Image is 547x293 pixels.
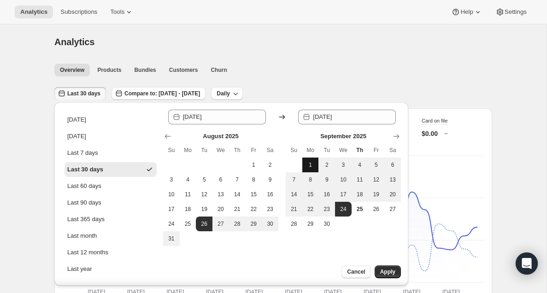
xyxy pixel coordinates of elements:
[422,129,438,138] p: $0.00
[352,172,368,187] button: Thursday September 11 2025
[161,130,174,143] button: Show previous month, July 2025
[422,118,447,123] span: Card on file
[335,187,352,202] button: Wednesday September 17 2025
[265,176,275,183] span: 9
[262,143,278,158] th: Saturday
[302,172,319,187] button: Monday September 8 2025
[55,6,103,18] button: Subscriptions
[388,146,397,154] span: Sa
[200,220,209,228] span: 26
[67,165,103,174] div: Last 30 days
[60,8,97,16] span: Subscriptions
[286,172,302,187] button: Sunday September 7 2025
[65,179,157,193] button: Last 60 days
[460,8,473,16] span: Help
[286,202,302,217] button: Sunday September 21 2025
[302,187,319,202] button: Monday September 15 2025
[229,187,246,202] button: Thursday August 14 2025
[302,158,319,172] button: Monday September 1 2025
[196,172,212,187] button: Tuesday August 5 2025
[286,187,302,202] button: Sunday September 14 2025
[246,143,262,158] th: Friday
[67,231,97,240] div: Last month
[183,220,193,228] span: 25
[446,6,488,18] button: Help
[212,187,229,202] button: Wednesday August 13 2025
[505,8,527,16] span: Settings
[388,205,397,213] span: 27
[318,172,335,187] button: Tuesday September 9 2025
[339,205,348,213] span: 24
[390,130,403,143] button: Show next month, October 2025
[65,262,157,276] button: Last year
[169,66,198,74] span: Customers
[384,158,401,172] button: Saturday September 6 2025
[163,143,180,158] th: Sunday
[262,202,278,217] button: Saturday August 23 2025
[60,66,84,74] span: Overview
[105,6,139,18] button: Tools
[368,202,385,217] button: Friday September 26 2025
[233,146,242,154] span: Th
[167,191,176,198] span: 10
[352,158,368,172] button: Thursday September 4 2025
[67,215,105,224] div: Last 365 days
[384,172,401,187] button: Saturday September 13 2025
[65,195,157,210] button: Last 90 days
[65,162,157,177] button: Last 30 days
[322,191,331,198] span: 16
[216,205,225,213] span: 20
[249,146,259,154] span: Fr
[229,202,246,217] button: Thursday August 21 2025
[216,146,225,154] span: We
[200,191,209,198] span: 12
[65,245,157,260] button: Last 12 months
[212,143,229,158] th: Wednesday
[124,90,200,97] span: Compare to: [DATE] - [DATE]
[289,220,299,228] span: 28
[216,176,225,183] span: 6
[65,129,157,144] button: [DATE]
[249,220,259,228] span: 29
[216,191,225,198] span: 13
[368,187,385,202] button: Friday September 19 2025
[375,265,401,278] button: Apply
[318,143,335,158] th: Tuesday
[249,205,259,213] span: 22
[339,191,348,198] span: 17
[322,220,331,228] span: 30
[339,146,348,154] span: We
[265,220,275,228] span: 30
[372,146,381,154] span: Fr
[306,176,315,183] span: 8
[318,217,335,231] button: Tuesday September 30 2025
[233,191,242,198] span: 14
[306,220,315,228] span: 29
[335,143,352,158] th: Wednesday
[183,191,193,198] span: 11
[67,90,100,97] span: Last 30 days
[167,176,176,183] span: 3
[265,161,275,169] span: 2
[183,176,193,183] span: 4
[516,252,538,275] div: Open Intercom Messenger
[289,176,299,183] span: 7
[372,161,381,169] span: 5
[183,146,193,154] span: Mo
[355,161,365,169] span: 4
[246,202,262,217] button: Friday August 22 2025
[67,182,101,191] div: Last 60 days
[388,191,397,198] span: 20
[306,161,315,169] span: 1
[318,187,335,202] button: Tuesday September 16 2025
[286,217,302,231] button: Sunday September 28 2025
[302,217,319,231] button: Monday September 29 2025
[302,143,319,158] th: Monday
[180,187,196,202] button: Monday August 11 2025
[54,87,106,100] button: Last 30 days
[355,205,365,213] span: 25
[20,8,47,16] span: Analytics
[180,217,196,231] button: Monday August 25 2025
[229,143,246,158] th: Thursday
[249,176,259,183] span: 8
